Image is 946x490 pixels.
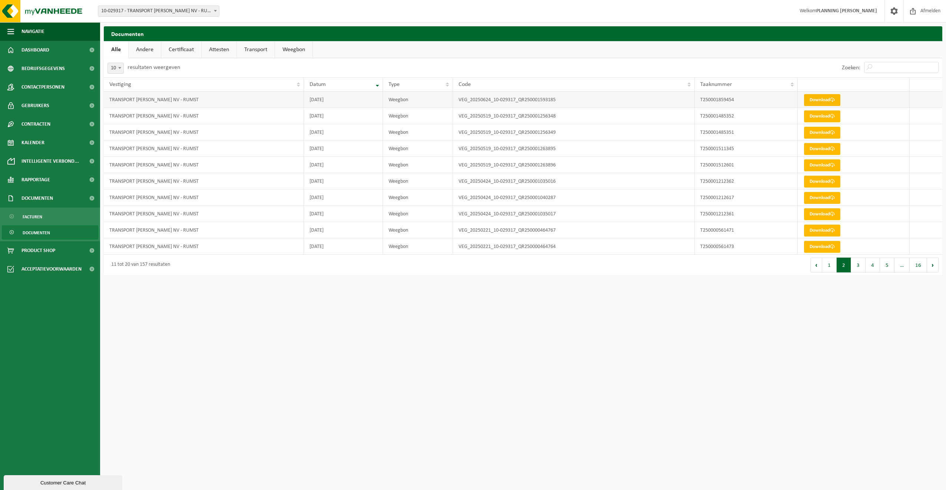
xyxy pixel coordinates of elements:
[104,206,304,222] td: TRANSPORT [PERSON_NAME] NV - RUMST
[695,157,798,173] td: T250001512601
[383,124,453,140] td: Weegbon
[21,170,50,189] span: Rapportage
[104,157,304,173] td: TRANSPORT [PERSON_NAME] NV - RUMST
[107,63,124,74] span: 10
[695,140,798,157] td: T250001511345
[304,222,383,238] td: [DATE]
[383,206,453,222] td: Weegbon
[453,189,695,206] td: VEG_20250424_10-029317_QR250001040287
[453,92,695,108] td: VEG_20250624_10-029317_QR250001593185
[453,173,695,189] td: VEG_20250424_10-029317_QR250001035016
[21,152,79,170] span: Intelligente verbond...
[804,225,840,236] a: Download
[21,115,50,133] span: Contracten
[304,108,383,124] td: [DATE]
[453,108,695,124] td: VEG_20250519_10-029317_QR250001256348
[695,206,798,222] td: T250001212361
[804,176,840,188] a: Download
[453,238,695,255] td: VEG_20250221_10-029317_QR250000464764
[21,78,64,96] span: Contactpersonen
[104,189,304,206] td: TRANSPORT [PERSON_NAME] NV - RUMST
[695,124,798,140] td: T250001485351
[822,258,837,272] button: 1
[383,189,453,206] td: Weegbon
[695,222,798,238] td: T250000561471
[453,157,695,173] td: VEG_20250519_10-029317_QR250001263896
[804,143,840,155] a: Download
[98,6,219,16] span: 10-029317 - TRANSPORT L. JANSSENS NV - RUMST
[304,92,383,108] td: [DATE]
[104,92,304,108] td: TRANSPORT [PERSON_NAME] NV - RUMST
[304,206,383,222] td: [DATE]
[894,258,910,272] span: …
[383,108,453,124] td: Weegbon
[23,210,42,224] span: Facturen
[804,208,840,220] a: Download
[695,238,798,255] td: T250000561473
[161,41,201,58] a: Certificaat
[202,41,236,58] a: Attesten
[21,41,49,59] span: Dashboard
[128,64,180,70] label: resultaten weergeven
[104,41,128,58] a: Alle
[453,140,695,157] td: VEG_20250519_10-029317_QR250001263895
[21,260,82,278] span: Acceptatievoorwaarden
[21,133,44,152] span: Kalender
[388,82,400,87] span: Type
[866,258,880,272] button: 4
[804,110,840,122] a: Download
[804,241,840,253] a: Download
[275,41,312,58] a: Weegbon
[459,82,471,87] span: Code
[104,173,304,189] td: TRANSPORT [PERSON_NAME] NV - RUMST
[804,159,840,171] a: Download
[842,65,860,71] label: Zoeken:
[810,258,822,272] button: Previous
[104,108,304,124] td: TRANSPORT [PERSON_NAME] NV - RUMST
[700,82,732,87] span: Taaknummer
[237,41,275,58] a: Transport
[880,258,894,272] button: 5
[304,140,383,157] td: [DATE]
[21,22,44,41] span: Navigatie
[804,127,840,139] a: Download
[104,222,304,238] td: TRANSPORT [PERSON_NAME] NV - RUMST
[383,157,453,173] td: Weegbon
[695,108,798,124] td: T250001485352
[2,225,98,239] a: Documenten
[816,8,877,14] strong: PLANNING [PERSON_NAME]
[310,82,326,87] span: Datum
[109,82,131,87] span: Vestiging
[304,173,383,189] td: [DATE]
[804,192,840,204] a: Download
[383,222,453,238] td: Weegbon
[695,92,798,108] td: T250001859454
[804,94,840,106] a: Download
[695,189,798,206] td: T250001212617
[104,238,304,255] td: TRANSPORT [PERSON_NAME] NV - RUMST
[695,173,798,189] td: T250001212362
[129,41,161,58] a: Andere
[453,222,695,238] td: VEG_20250221_10-029317_QR250000464767
[107,258,170,272] div: 11 tot 20 van 157 resultaten
[383,238,453,255] td: Weegbon
[453,206,695,222] td: VEG_20250424_10-029317_QR250001035017
[23,226,50,240] span: Documenten
[304,238,383,255] td: [DATE]
[21,59,65,78] span: Bedrijfsgegevens
[453,124,695,140] td: VEG_20250519_10-029317_QR250001256349
[910,258,927,272] button: 16
[21,189,53,208] span: Documenten
[4,474,124,490] iframe: chat widget
[21,96,49,115] span: Gebruikers
[104,140,304,157] td: TRANSPORT [PERSON_NAME] NV - RUMST
[108,63,123,73] span: 10
[2,209,98,224] a: Facturen
[21,241,55,260] span: Product Shop
[98,6,219,17] span: 10-029317 - TRANSPORT L. JANSSENS NV - RUMST
[304,124,383,140] td: [DATE]
[304,157,383,173] td: [DATE]
[837,258,851,272] button: 2
[104,124,304,140] td: TRANSPORT [PERSON_NAME] NV - RUMST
